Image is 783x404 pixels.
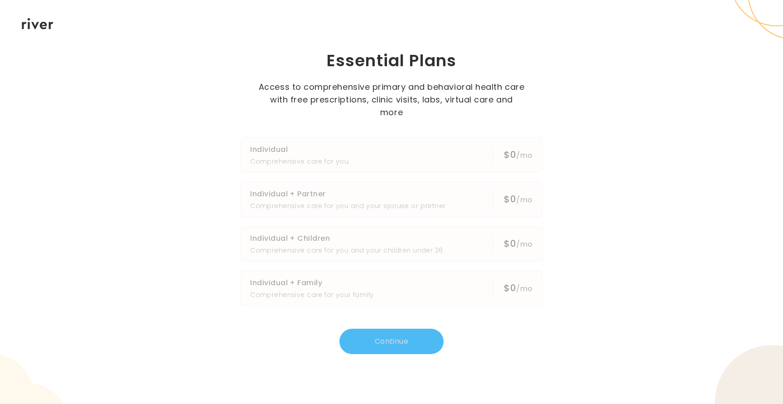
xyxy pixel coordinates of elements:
[339,329,444,354] button: Continue
[250,143,348,156] h3: Individual
[504,193,532,206] div: $0
[516,195,532,205] span: /mo
[250,245,443,256] p: Comprehensive care for you and your children under 26
[258,81,525,119] p: Access to comprehensive primary and behavioral health care with free prescriptions, clinic visits...
[250,289,373,300] p: Comprehensive care for your family
[241,226,542,262] button: Individual + ChildrenComprehensive care for you and your children under 26$0/mo
[241,271,542,306] button: Individual + FamilyComprehensive care for your family$0/mo
[516,239,532,249] span: /mo
[516,283,532,294] span: /mo
[516,150,532,161] span: /mo
[504,282,532,295] div: $0
[504,148,532,162] div: $0
[504,237,532,251] div: $0
[250,188,445,200] h3: Individual + Partner
[250,277,373,289] h3: Individual + Family
[250,232,443,245] h3: Individual + Children
[241,182,542,217] button: Individual + PartnerComprehensive care for you and your spouse or partner$0/mo
[250,156,348,167] p: Comprehensive care for you
[203,50,580,72] h1: Essential Plans
[250,200,445,211] p: Comprehensive care for you and your spouse or partner
[241,137,542,173] button: IndividualComprehensive care for you$0/mo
